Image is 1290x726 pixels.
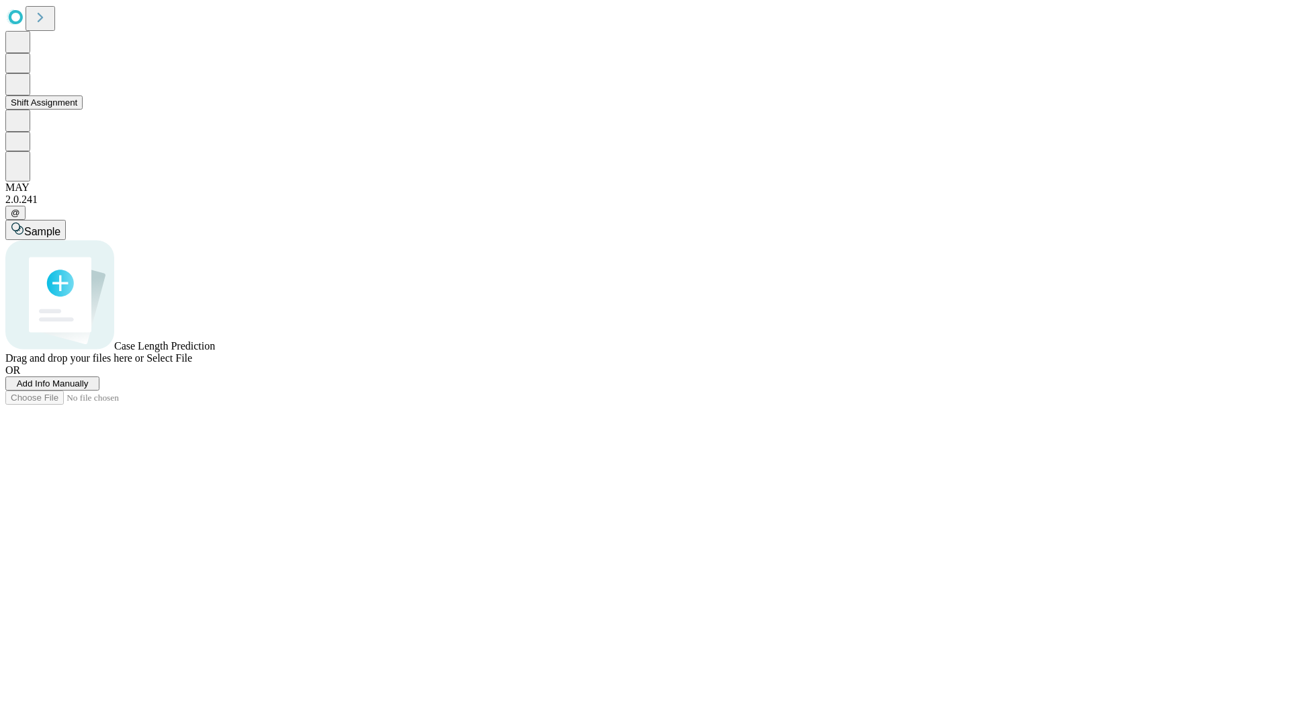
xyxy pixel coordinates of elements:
[5,376,99,391] button: Add Info Manually
[5,220,66,240] button: Sample
[5,364,20,376] span: OR
[5,95,83,110] button: Shift Assignment
[5,182,1285,194] div: MAY
[5,194,1285,206] div: 2.0.241
[114,340,215,352] span: Case Length Prediction
[11,208,20,218] span: @
[146,352,192,364] span: Select File
[24,226,60,237] span: Sample
[5,352,144,364] span: Drag and drop your files here or
[5,206,26,220] button: @
[17,378,89,389] span: Add Info Manually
